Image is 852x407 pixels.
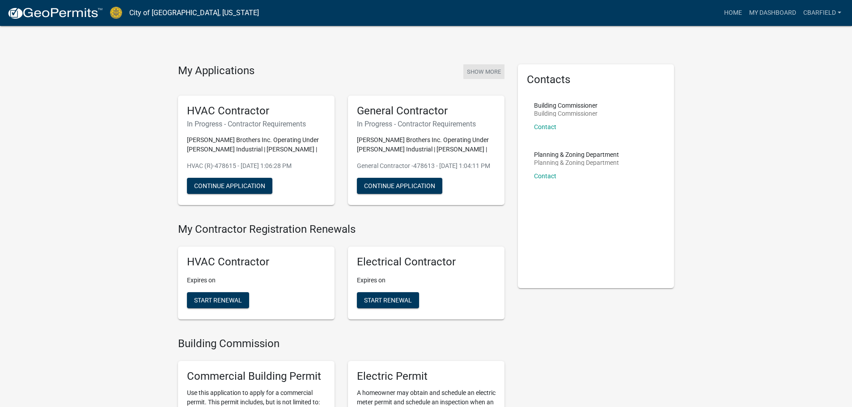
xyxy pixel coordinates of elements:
[178,223,504,327] wm-registration-list-section: My Contractor Registration Renewals
[357,370,496,383] h5: Electric Permit
[534,151,619,158] p: Planning & Zoning Department
[463,64,504,79] button: Show More
[357,256,496,269] h5: Electrical Contractor
[187,120,326,128] h6: In Progress - Contractor Requirements
[187,292,249,308] button: Start Renewal
[746,4,800,21] a: My Dashboard
[534,123,556,130] a: Contact
[357,120,496,128] h6: In Progress - Contractor Requirements
[187,135,326,154] p: [PERSON_NAME] Brothers Inc. Operating Under [PERSON_NAME] Industrial | [PERSON_NAME] |
[534,102,598,109] p: Building Commissioner
[178,64,254,78] h4: My Applications
[357,276,496,285] p: Expires on
[357,178,442,194] button: Continue Application
[364,297,412,304] span: Start Renewal
[357,161,496,171] p: General Contractor -478613 - [DATE] 1:04:11 PM
[187,370,326,383] h5: Commercial Building Permit
[527,73,665,86] h5: Contacts
[357,292,419,308] button: Start Renewal
[187,276,326,285] p: Expires on
[187,105,326,117] h5: HVAC Contractor
[194,297,242,304] span: Start Renewal
[178,337,504,350] h4: Building Commission
[534,110,598,117] p: Building Commissioner
[534,172,556,180] a: Contact
[110,7,122,19] img: City of Jeffersonville, Indiana
[721,4,746,21] a: Home
[187,161,326,171] p: HVAC (R)-478615 - [DATE] 1:06:28 PM
[800,4,845,21] a: cbarfield
[178,223,504,236] h4: My Contractor Registration Renewals
[187,178,272,194] button: Continue Application
[129,5,259,21] a: City of [GEOGRAPHIC_DATA], [US_STATE]
[187,256,326,269] h5: HVAC Contractor
[534,159,619,166] p: Planning & Zoning Department
[357,135,496,154] p: [PERSON_NAME] Brothers Inc. Operating Under [PERSON_NAME] Industrial | [PERSON_NAME] |
[357,105,496,117] h5: General Contractor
